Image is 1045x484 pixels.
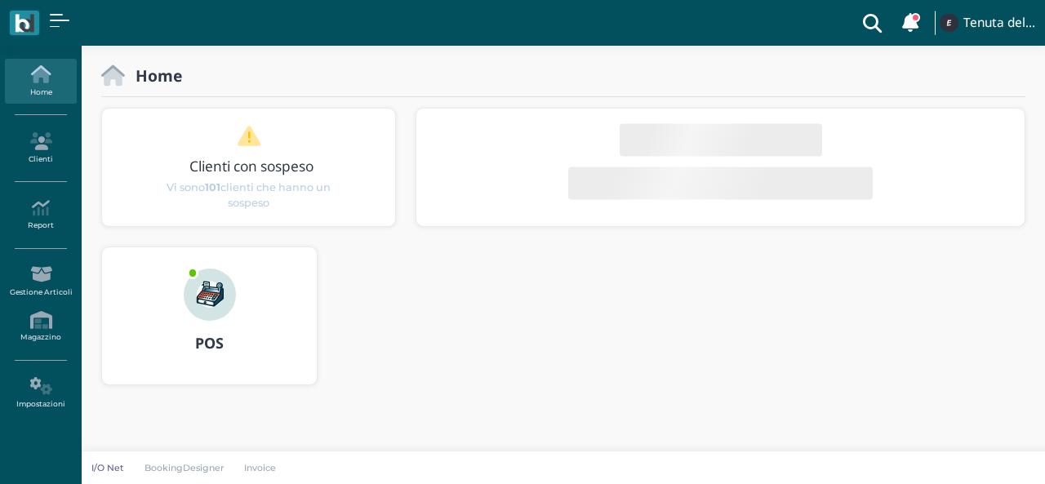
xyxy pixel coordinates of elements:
h4: Tenuta del Barco [963,16,1035,30]
a: Impostazioni [5,371,76,415]
img: ... [184,269,236,321]
h2: Home [125,67,182,84]
a: Report [5,193,76,238]
a: Home [5,59,76,104]
a: ... POS [101,246,318,405]
a: Clienti con sospeso Vi sono101clienti che hanno un sospeso [133,125,364,211]
div: 1 / 1 [102,109,396,226]
h3: Clienti con sospeso [136,158,367,174]
b: 101 [205,180,220,193]
span: Vi sono clienti che hanno un sospeso [162,179,336,210]
iframe: Help widget launcher [929,433,1031,470]
a: ... Tenuta del Barco [937,3,1035,42]
a: Clienti [5,126,76,171]
img: logo [15,14,33,33]
img: ... [940,14,958,32]
a: Gestione Articoli [5,259,76,304]
b: POS [195,333,224,353]
a: Magazzino [5,304,76,349]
